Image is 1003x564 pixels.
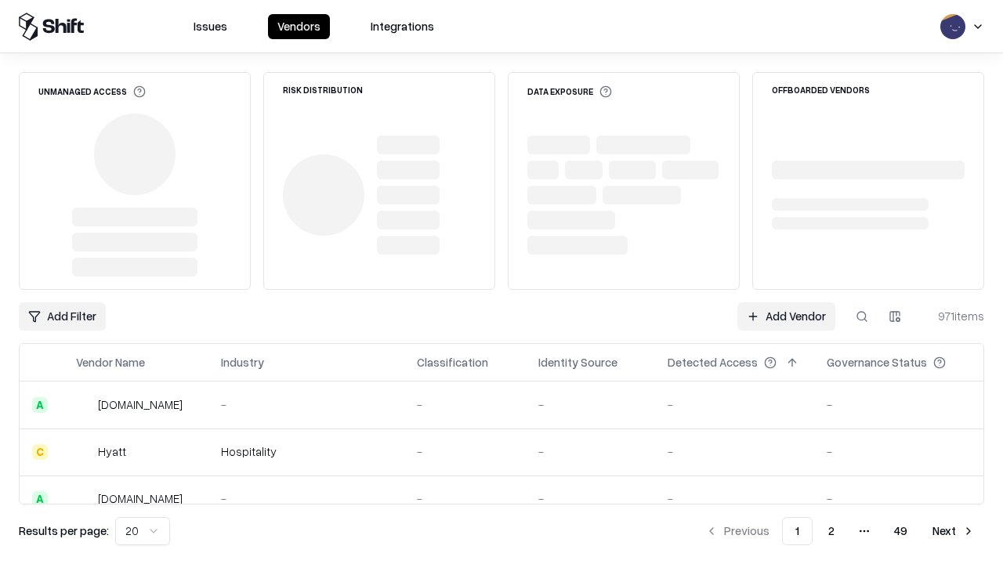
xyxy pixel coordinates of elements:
div: - [417,396,513,413]
img: Hyatt [76,444,92,460]
p: Results per page: [19,522,109,539]
div: Industry [221,354,264,371]
div: - [668,490,802,507]
img: primesec.co.il [76,491,92,507]
button: Integrations [361,14,444,39]
div: Detected Access [668,354,758,371]
div: - [538,490,643,507]
button: 49 [882,517,920,545]
button: Add Filter [19,302,106,331]
button: Next [923,517,984,545]
div: [DOMAIN_NAME] [98,396,183,413]
img: intrado.com [76,397,92,413]
button: Vendors [268,14,330,39]
div: Governance Status [827,354,927,371]
div: - [538,396,643,413]
div: Classification [417,354,488,371]
div: Data Exposure [527,85,612,98]
div: - [538,443,643,460]
div: A [32,491,48,507]
div: - [827,490,971,507]
div: Risk Distribution [283,85,363,94]
div: - [668,396,802,413]
button: Issues [184,14,237,39]
div: [DOMAIN_NAME] [98,490,183,507]
a: Add Vendor [737,302,835,331]
div: Unmanaged Access [38,85,146,98]
button: 1 [782,517,813,545]
div: - [668,443,802,460]
div: C [32,444,48,460]
nav: pagination [696,517,984,545]
div: Vendor Name [76,354,145,371]
div: Hospitality [221,443,392,460]
div: 971 items [922,308,984,324]
div: - [827,396,971,413]
div: - [417,490,513,507]
div: - [417,443,513,460]
div: Identity Source [538,354,617,371]
div: - [221,396,392,413]
div: - [221,490,392,507]
div: - [827,443,971,460]
div: A [32,397,48,413]
button: 2 [816,517,847,545]
div: Offboarded Vendors [772,85,870,94]
div: Hyatt [98,443,126,460]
